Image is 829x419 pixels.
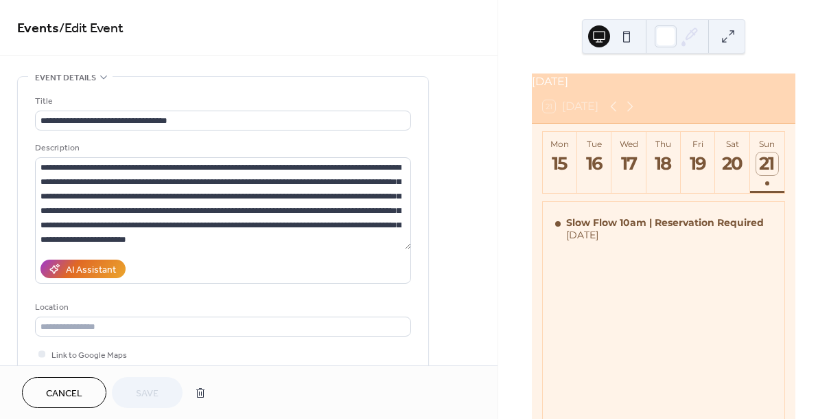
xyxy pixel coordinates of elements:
div: Sun [754,139,780,149]
div: Mon [547,139,573,149]
div: 17 [618,152,640,175]
div: 16 [583,152,606,175]
div: 20 [721,152,744,175]
div: Location [35,300,408,315]
div: 21 [756,152,779,175]
button: Wed17 [611,132,646,193]
button: Fri19 [681,132,715,193]
button: Tue16 [577,132,611,193]
a: Events [17,15,59,42]
div: [DATE] [532,73,795,90]
div: Fri [685,139,711,149]
button: Thu18 [646,132,681,193]
button: Sat20 [715,132,749,193]
span: Event details [35,71,96,85]
div: AI Assistant [66,263,116,278]
div: [DATE] [566,229,764,241]
div: Slow Flow 10am | Reservation Required [566,216,764,229]
div: Wed [616,139,642,149]
div: Title [35,94,408,109]
span: Link to Google Maps [51,348,127,363]
div: 18 [653,152,675,175]
div: Sat [719,139,745,149]
div: 19 [687,152,710,175]
div: Description [35,141,408,155]
button: Mon15 [543,132,577,193]
span: / Edit Event [59,15,124,42]
div: 15 [549,152,572,175]
button: Cancel [22,377,106,408]
button: AI Assistant [40,260,126,278]
button: Sun21 [750,132,784,193]
span: Cancel [46,387,82,401]
div: Thu [651,139,677,149]
div: Tue [581,139,607,149]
